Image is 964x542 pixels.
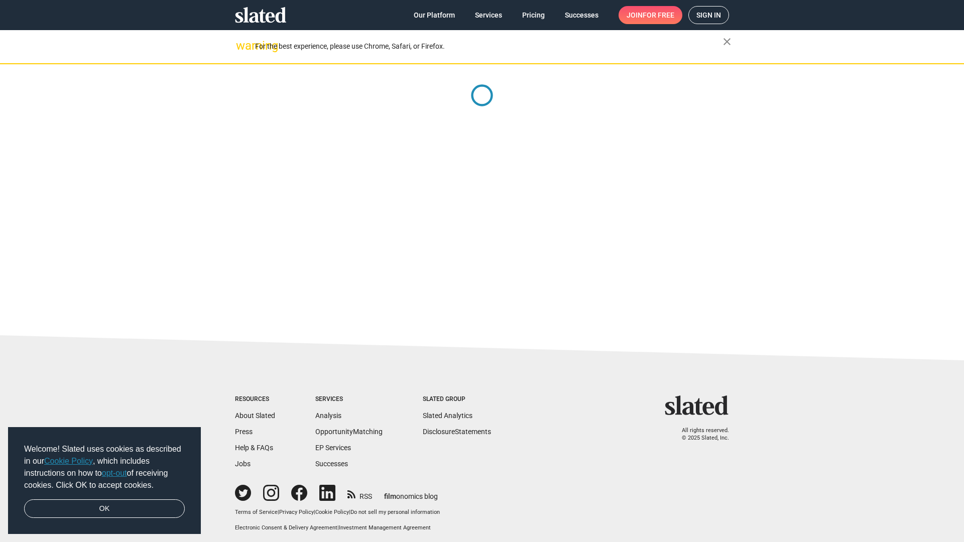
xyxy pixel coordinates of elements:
[315,395,383,403] div: Services
[671,427,729,442] p: All rights reserved. © 2025 Slated, Inc.
[423,395,491,403] div: Slated Group
[236,40,248,52] mat-icon: warning
[255,40,723,53] div: For the best experience, please use Chrome, Safari, or Firefox.
[235,444,273,452] a: Help & FAQs
[514,6,553,24] a: Pricing
[314,509,315,515] span: |
[24,499,185,518] a: dismiss cookie message
[24,443,185,491] span: Welcome! Slated uses cookies as described in our , which includes instructions on how to of recei...
[522,6,545,24] span: Pricing
[384,484,438,501] a: filmonomics blog
[315,428,383,436] a: OpportunityMatching
[423,428,491,436] a: DisclosureStatements
[627,6,674,24] span: Join
[721,36,733,48] mat-icon: close
[235,460,251,468] a: Jobs
[339,524,431,531] a: Investment Management Agreement
[414,6,455,24] span: Our Platform
[102,469,127,477] a: opt-out
[643,6,674,24] span: for free
[349,509,350,515] span: |
[337,524,339,531] span: |
[235,509,278,515] a: Terms of Service
[8,427,201,534] div: cookieconsent
[350,509,440,516] button: Do not sell my personal information
[688,6,729,24] a: Sign in
[235,428,253,436] a: Press
[565,6,598,24] span: Successes
[279,509,314,515] a: Privacy Policy
[315,412,341,420] a: Analysis
[44,457,93,465] a: Cookie Policy
[423,412,472,420] a: Slated Analytics
[467,6,510,24] a: Services
[315,460,348,468] a: Successes
[696,7,721,24] span: Sign in
[315,509,349,515] a: Cookie Policy
[235,412,275,420] a: About Slated
[557,6,607,24] a: Successes
[384,492,396,500] span: film
[315,444,351,452] a: EP Services
[347,486,372,501] a: RSS
[475,6,502,24] span: Services
[406,6,463,24] a: Our Platform
[235,524,337,531] a: Electronic Consent & Delivery Agreement
[235,395,275,403] div: Resources
[278,509,279,515] span: |
[619,6,682,24] a: Joinfor free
